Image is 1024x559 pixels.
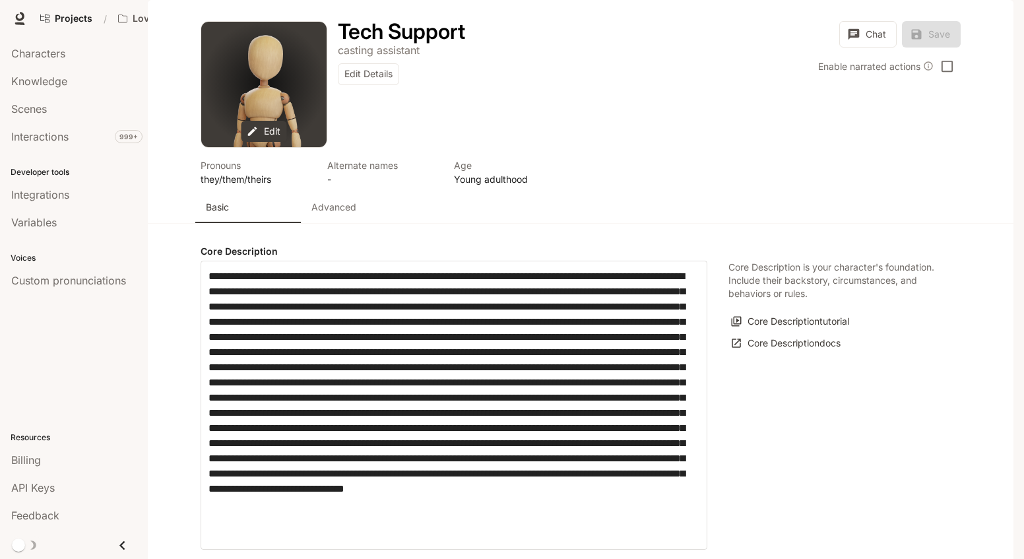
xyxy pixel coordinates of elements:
[338,44,420,57] p: casting assistant
[98,12,112,26] div: /
[241,121,287,143] button: Edit
[818,59,934,73] div: Enable narrated actions
[327,158,438,172] p: Alternate names
[454,158,565,186] button: Open character details dialog
[133,13,199,24] p: Love Bird Cam
[55,13,92,24] span: Projects
[201,245,707,258] h4: Core Description
[454,172,565,186] p: Young adulthood
[112,5,219,32] button: Open workspace menu
[839,21,897,48] button: Chat
[327,172,438,186] p: -
[201,261,707,550] div: label
[728,311,852,333] button: Core Descriptiontutorial
[201,158,311,186] button: Open character details dialog
[338,63,399,85] button: Edit Details
[34,5,98,32] a: Go to projects
[201,22,327,147] button: Open character avatar dialog
[728,333,844,354] a: Core Descriptiondocs
[201,158,311,172] p: Pronouns
[338,42,420,58] button: Open character details dialog
[454,158,565,172] p: Age
[206,201,229,214] p: Basic
[338,18,465,44] h1: Tech Support
[201,172,311,186] p: they/them/theirs
[327,158,438,186] button: Open character details dialog
[338,21,465,42] button: Open character details dialog
[311,201,356,214] p: Advanced
[201,22,327,147] div: Avatar image
[728,261,940,300] p: Core Description is your character's foundation. Include their backstory, circumstances, and beha...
